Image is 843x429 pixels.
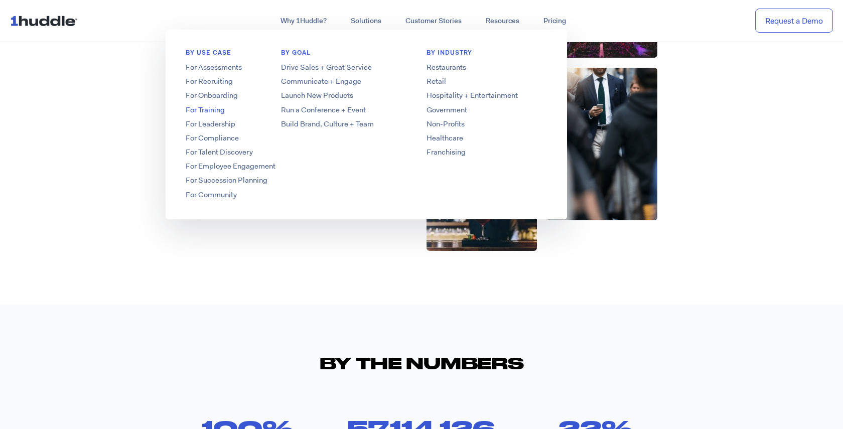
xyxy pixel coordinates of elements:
a: Government [406,105,567,115]
a: Request a Demo [755,9,833,33]
a: Build Brand, Culture + Team [261,119,421,129]
a: For Employee Engagement [166,161,326,172]
a: Restaurants [406,62,567,73]
h6: By Industry [406,49,567,62]
a: For Assessments [166,62,326,73]
a: For Recruiting [166,76,326,87]
a: Hospitality + Entertainment [406,90,567,101]
a: For Leadership [166,119,326,129]
a: Retail [406,76,567,87]
a: Solutions [339,12,393,30]
a: Franchising [406,147,567,158]
a: Why 1Huddle? [268,12,339,30]
a: Run a Conference + Event [261,105,421,115]
a: For Training [166,105,326,115]
a: Resources [474,12,531,30]
a: Healthcare [406,133,567,144]
a: Pricing [531,12,578,30]
a: For Compliance [166,133,326,144]
h6: BY GOAL [261,49,421,62]
a: For Talent Discovery [166,147,326,158]
img: home-suit [547,68,657,220]
a: Launch New Products [261,90,421,101]
a: For Community [166,190,326,200]
a: For Succession Planning [166,175,326,186]
img: ... [10,11,82,30]
a: Customer Stories [393,12,474,30]
a: Non-Profits [406,119,567,129]
a: Communicate + Engage [261,76,421,87]
a: For Onboarding [166,90,326,101]
a: Drive Sales + Great Service [261,62,421,73]
h6: BY USE CASE [166,49,326,62]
